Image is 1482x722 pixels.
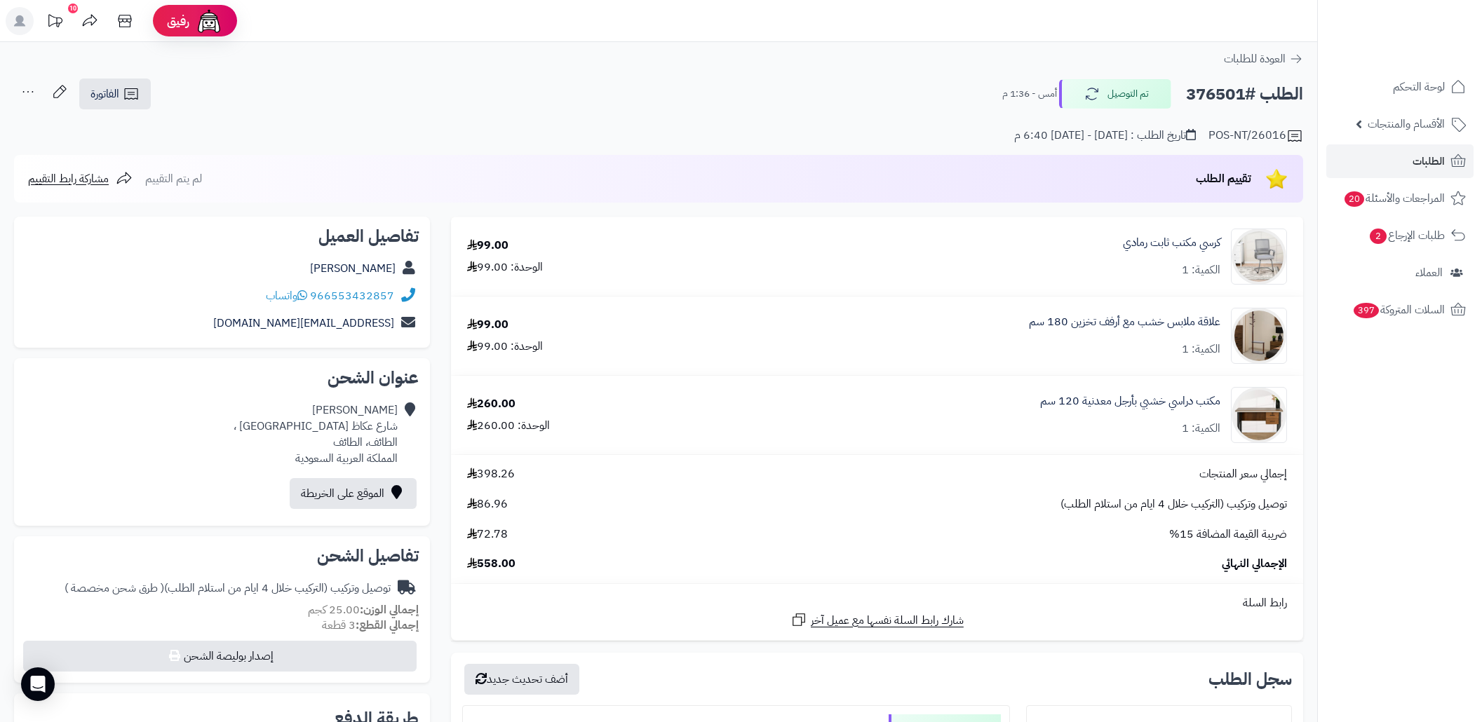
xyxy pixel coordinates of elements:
[1326,293,1474,327] a: السلات المتروكة397
[1343,189,1445,208] span: المراجعات والأسئلة
[1326,144,1474,178] a: الطلبات
[37,7,72,39] a: تحديثات المنصة
[25,547,419,564] h2: تفاصيل الشحن
[308,601,419,618] small: 25.00 كجم
[790,611,964,629] a: شارك رابط السلة نفسها مع عميل آخر
[1059,79,1171,109] button: تم التوصيل
[195,7,223,35] img: ai-face.png
[1196,170,1251,187] span: تقييم الطلب
[322,617,419,634] small: 3 قطعة
[1208,128,1303,144] div: POS-NT/26016
[1232,229,1286,285] img: 1750581797-1-90x90.jpg
[1352,300,1445,320] span: السلات المتروكة
[1123,235,1220,251] a: كرسي مكتب ثابت رمادي
[65,580,164,597] span: ( طرق شحن مخصصة )
[360,601,419,618] strong: إجمالي الوزن:
[1199,466,1287,482] span: إجمالي سعر المنتجات
[1014,128,1196,144] div: تاريخ الطلب : [DATE] - [DATE] 6:40 م
[1393,77,1445,97] span: لوحة التحكم
[467,396,516,412] div: 260.00
[1326,70,1474,104] a: لوحة التحكم
[1182,262,1220,278] div: الكمية: 1
[167,13,189,29] span: رفيق
[90,86,119,102] span: الفاتورة
[25,369,419,386] h2: عنوان الشحن
[1060,496,1287,512] span: توصيل وتركيب (التركيب خلال 4 ايام من استلام الطلب)
[266,287,307,304] a: واتساب
[68,4,78,13] div: 10
[1370,229,1387,244] span: 2
[457,595,1298,611] div: رابط السلة
[1387,39,1469,69] img: logo-2.png
[1222,556,1287,572] span: الإجمالي النهائي
[467,339,543,355] div: الوحدة: 99.00
[467,526,508,543] span: 72.78
[1224,50,1286,67] span: العودة للطلبات
[356,617,419,634] strong: إجمالي القطع:
[467,496,508,512] span: 86.96
[1208,671,1292,688] h3: سجل الطلب
[1182,341,1220,357] div: الكمية: 1
[25,228,419,245] h2: تفاصيل العميل
[1186,80,1303,109] h2: الطلب #376501
[464,664,579,695] button: أضف تحديث جديد
[467,259,543,275] div: الوحدة: 99.00
[1224,50,1303,67] a: العودة للطلبات
[28,170,109,187] span: مشاركة رابط التقييم
[213,315,394,332] a: [EMAIL_ADDRESS][DOMAIN_NAME]
[21,667,55,701] div: Open Intercom Messenger
[1368,114,1445,134] span: الأقسام والمنتجات
[1354,303,1379,318] span: 397
[1002,87,1057,101] small: أمس - 1:36 م
[1326,182,1474,215] a: المراجعات والأسئلة20
[23,641,417,672] button: إصدار بوليصة الشحن
[1182,421,1220,437] div: الكمية: 1
[1415,263,1443,282] span: العملاء
[1326,256,1474,290] a: العملاء
[79,79,151,109] a: الفاتورة
[467,317,508,333] div: 99.00
[1368,226,1445,245] span: طلبات الإرجاع
[28,170,133,187] a: مشاركة رابط التقييم
[310,287,394,304] a: 966553432857
[310,260,396,277] a: [PERSON_NAME]
[234,402,398,466] div: [PERSON_NAME] شارع عكاظ [GEOGRAPHIC_DATA] ، الطائف، الطائف المملكة العربية السعودية
[1040,393,1220,409] a: مكتب دراسي خشبي بأرجل معدنية 120 سم
[1232,387,1286,443] img: 1757748551-1-90x90.jpg
[467,238,508,254] div: 99.00
[145,170,202,187] span: لم يتم التقييم
[467,466,515,482] span: 398.26
[65,580,391,597] div: توصيل وتركيب (التركيب خلال 4 ايام من استلام الطلب)
[1169,526,1287,543] span: ضريبة القيمة المضافة 15%
[1326,219,1474,252] a: طلبات الإرجاع2
[467,556,516,572] span: 558.00
[1232,308,1286,364] img: 1753166193-1-90x90.jpg
[811,613,964,629] span: شارك رابط السلة نفسها مع عميل آخر
[1413,151,1445,171] span: الطلبات
[467,418,550,434] div: الوحدة: 260.00
[1029,314,1220,330] a: علاقة ملابس خشب مع أرفف تخزين 180 سم
[290,478,417,509] a: الموقع على الخريطة
[1345,191,1364,207] span: 20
